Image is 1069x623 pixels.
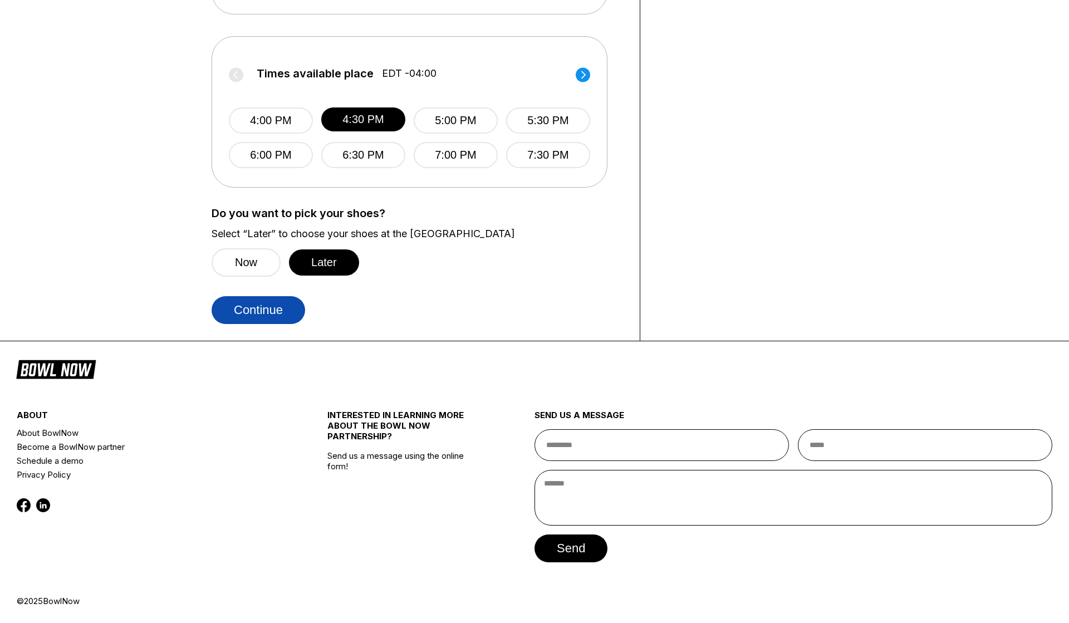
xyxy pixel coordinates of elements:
[229,142,313,168] button: 6:00 PM
[289,249,359,276] button: Later
[321,142,405,168] button: 6:30 PM
[327,385,483,596] div: Send us a message using the online form!
[321,107,405,131] button: 4:30 PM
[212,207,623,219] label: Do you want to pick your shoes?
[17,410,276,426] div: about
[257,67,374,80] span: Times available place
[17,454,276,468] a: Schedule a demo
[534,534,607,562] button: send
[229,107,313,134] button: 4:00 PM
[17,596,1052,606] div: © 2025 BowlNow
[382,67,437,80] span: EDT -04:00
[534,410,1052,429] div: send us a message
[414,142,498,168] button: 7:00 PM
[17,468,276,482] a: Privacy Policy
[17,440,276,454] a: Become a BowlNow partner
[414,107,498,134] button: 5:00 PM
[212,228,623,240] label: Select “Later” to choose your shoes at the [GEOGRAPHIC_DATA]
[327,410,483,450] div: INTERESTED IN LEARNING MORE ABOUT THE BOWL NOW PARTNERSHIP?
[506,107,590,134] button: 5:30 PM
[212,296,305,324] button: Continue
[17,426,276,440] a: About BowlNow
[506,142,590,168] button: 7:30 PM
[212,248,281,277] button: Now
